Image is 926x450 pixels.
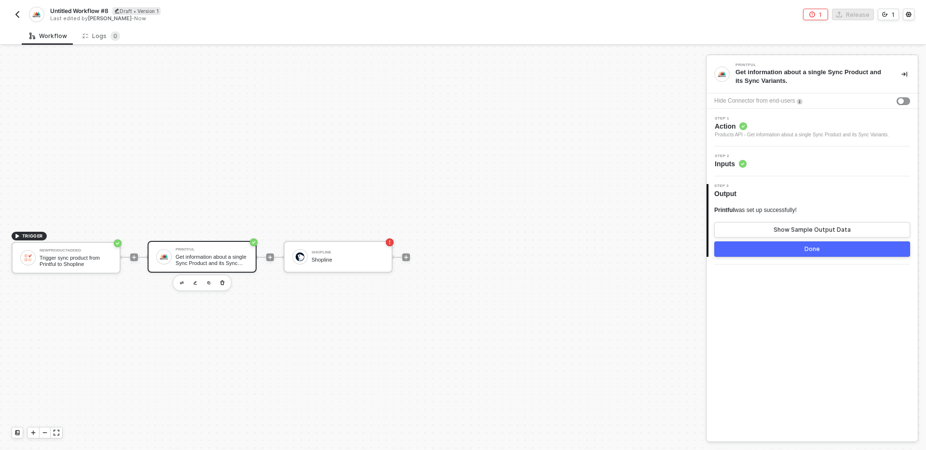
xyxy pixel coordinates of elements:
[22,232,43,240] span: TRIGGER
[735,68,886,85] div: Get information about a single Sync Product and its Sync Variants.
[707,117,918,139] div: Step 1Action Products API - Get information about a single Sync Product and its Sync Variants.
[882,12,888,17] span: icon-versioning
[714,184,740,188] span: Step 3
[50,15,462,22] div: Last edited by - Now
[190,277,201,289] button: edit-cred
[312,251,384,254] div: Shopline
[312,257,384,263] div: Shopline
[714,206,797,214] div: was set up successfully!
[88,15,132,22] span: [PERSON_NAME]
[296,252,304,261] img: icon
[32,10,41,19] img: integration-icon
[804,245,820,253] div: Done
[24,253,32,262] img: icon
[715,131,889,139] div: Products API - Get information about a single Sync Product and its Sync Variants.
[906,12,912,17] span: icon-settings
[715,117,889,120] span: Step 1
[809,12,815,17] span: icon-error-page
[715,154,747,158] span: Step 2
[735,63,880,67] div: Printful
[131,254,137,260] span: icon-play
[176,254,248,266] div: Get information about a single Sync Product and its Sync Variants.
[715,159,747,169] span: Inputs
[203,277,215,289] button: copy-block
[797,99,803,105] img: icon-info
[14,233,20,239] span: icon-play
[715,121,889,131] span: Action
[707,184,918,257] div: Step 3Output Printfulwas set up successfully!Show Sample Output DataDone
[82,31,120,41] div: Logs
[193,281,197,285] img: edit-cred
[160,252,168,261] img: icon
[803,9,828,20] button: 1
[267,254,273,260] span: icon-play
[40,255,112,267] div: Trigger sync product from Printful to Shopline
[42,430,48,436] span: icon-minus
[54,430,59,436] span: icon-expand
[207,281,211,285] img: copy-block
[718,70,726,79] img: integration-icon
[180,281,184,285] img: edit-cred
[774,226,851,234] div: Show Sample Output Data
[386,238,394,246] span: icon-error-page
[30,430,36,436] span: icon-play
[892,11,895,19] div: 1
[176,277,188,289] button: edit-cred
[176,248,248,251] div: Printful
[12,9,23,20] button: back
[14,11,21,18] img: back
[250,238,258,246] span: icon-success-page
[110,31,120,41] sup: 0
[878,9,899,20] button: 1
[901,71,907,77] span: icon-collapse-right
[832,9,874,20] button: Release
[819,11,822,19] div: 1
[714,189,740,199] span: Output
[707,154,918,169] div: Step 2Inputs
[714,222,910,238] button: Show Sample Output Data
[714,96,795,106] div: Hide Connector from end-users
[714,241,910,257] button: Done
[403,254,409,260] span: icon-play
[50,7,109,15] span: Untitled Workflow #8
[29,32,67,40] div: Workflow
[114,8,120,13] span: icon-edit
[40,249,112,252] div: NewProductAdded
[112,7,161,15] div: Draft • Version 1
[114,239,122,247] span: icon-success-page
[714,207,735,213] span: Printful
